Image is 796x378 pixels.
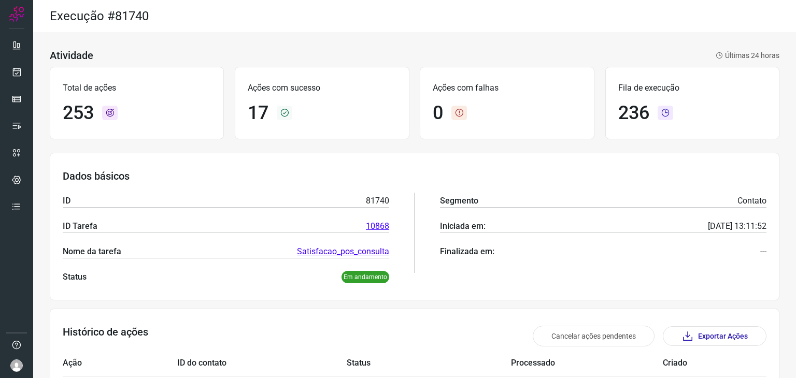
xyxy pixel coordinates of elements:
a: 10868 [366,220,389,232]
p: Fila de execução [618,82,766,94]
button: Cancelar ações pendentes [533,326,655,346]
p: Segmento [440,195,478,207]
p: ID [63,195,70,207]
h3: Atividade [50,49,93,62]
a: Satisfacao_pos_consulta [297,245,389,258]
h1: 17 [248,102,268,124]
img: Logo [9,6,24,22]
td: Processado [511,351,663,376]
h3: Dados básicos [63,170,766,182]
h1: 236 [618,102,649,124]
h3: Histórico de ações [63,326,148,346]
p: [DATE] 13:11:52 [708,220,766,232]
p: Ações com falhas [433,82,581,94]
h1: 0 [433,102,443,124]
h1: 253 [63,102,94,124]
p: --- [760,245,766,258]
h2: Execução #81740 [50,9,149,24]
td: ID do contato [177,351,347,376]
p: Total de ações [63,82,211,94]
p: Status [63,271,87,283]
p: Contato [737,195,766,207]
td: Status [347,351,511,376]
td: Ação [63,351,177,376]
img: avatar-user-boy.jpg [10,359,23,372]
p: Em andamento [342,271,389,283]
p: 81740 [366,195,389,207]
p: Ações com sucesso [248,82,396,94]
p: Nome da tarefa [63,245,121,258]
td: Criado [663,351,735,376]
p: Últimas 24 horas [716,50,779,61]
p: Finalizada em: [440,245,494,258]
p: ID Tarefa [63,220,97,232]
p: Iniciada em: [440,220,486,232]
button: Exportar Ações [663,326,766,346]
